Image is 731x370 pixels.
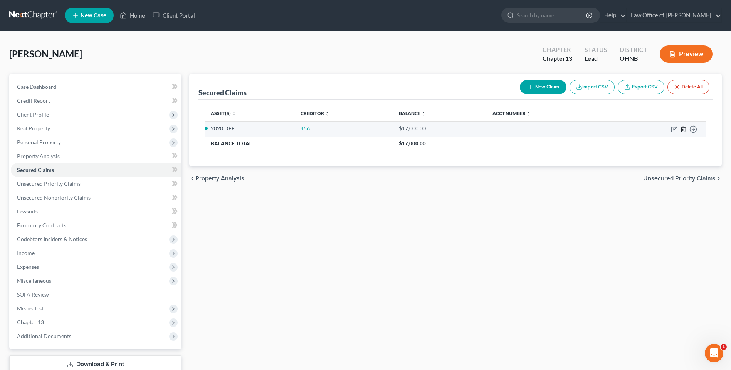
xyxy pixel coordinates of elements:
[543,54,572,63] div: Chapter
[705,344,723,362] iframe: Intercom live chat
[11,80,181,94] a: Case Dashboard
[17,291,49,298] span: SOFA Review
[116,8,149,22] a: Home
[232,112,236,116] i: unfold_more
[211,110,236,116] a: Asset(s) unfold_more
[195,175,244,182] span: Property Analysis
[189,175,195,182] i: chevron_left
[399,110,426,116] a: Balance unfold_more
[11,218,181,232] a: Executory Contracts
[17,222,66,228] span: Executory Contracts
[543,45,572,54] div: Chapter
[205,137,393,150] th: Balance Total
[17,180,81,187] span: Unsecured Priority Claims
[149,8,199,22] a: Client Portal
[627,8,721,22] a: Law Office of [PERSON_NAME]
[17,167,54,173] span: Secured Claims
[17,236,87,242] span: Codebtors Insiders & Notices
[17,263,39,270] span: Expenses
[716,175,722,182] i: chevron_right
[9,48,82,59] span: [PERSON_NAME]
[660,45,713,63] button: Preview
[11,94,181,108] a: Credit Report
[17,194,91,201] span: Unsecured Nonpriority Claims
[17,319,44,325] span: Chapter 13
[492,110,531,116] a: Acct Number unfold_more
[643,175,716,182] span: Unsecured Priority Claims
[301,125,310,132] a: 456
[198,88,247,97] div: Secured Claims
[620,45,647,54] div: District
[11,163,181,177] a: Secured Claims
[618,80,664,94] a: Export CSV
[17,305,44,312] span: Means Test
[17,208,38,215] span: Lawsuits
[11,177,181,191] a: Unsecured Priority Claims
[643,175,722,182] button: Unsecured Priority Claims chevron_right
[517,8,587,22] input: Search by name...
[11,205,181,218] a: Lawsuits
[421,112,426,116] i: unfold_more
[585,54,607,63] div: Lead
[17,333,71,339] span: Additional Documents
[11,149,181,163] a: Property Analysis
[17,250,35,256] span: Income
[17,97,50,104] span: Credit Report
[17,277,51,284] span: Miscellaneous
[620,54,647,63] div: OHNB
[17,125,50,132] span: Real Property
[301,110,329,116] a: Creditor unfold_more
[11,288,181,302] a: SOFA Review
[17,139,61,145] span: Personal Property
[600,8,626,22] a: Help
[565,55,572,62] span: 13
[721,344,727,350] span: 1
[399,125,480,132] div: $17,000.00
[81,13,106,18] span: New Case
[17,153,60,159] span: Property Analysis
[526,112,531,116] i: unfold_more
[667,80,709,94] button: Delete All
[11,191,181,205] a: Unsecured Nonpriority Claims
[17,111,49,118] span: Client Profile
[520,80,566,94] button: New Claim
[585,45,607,54] div: Status
[570,80,615,94] button: Import CSV
[211,125,288,132] li: 2020 DEF
[189,175,244,182] button: chevron_left Property Analysis
[399,140,426,147] span: $17,000.00
[17,83,56,90] span: Case Dashboard
[325,112,329,116] i: unfold_more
